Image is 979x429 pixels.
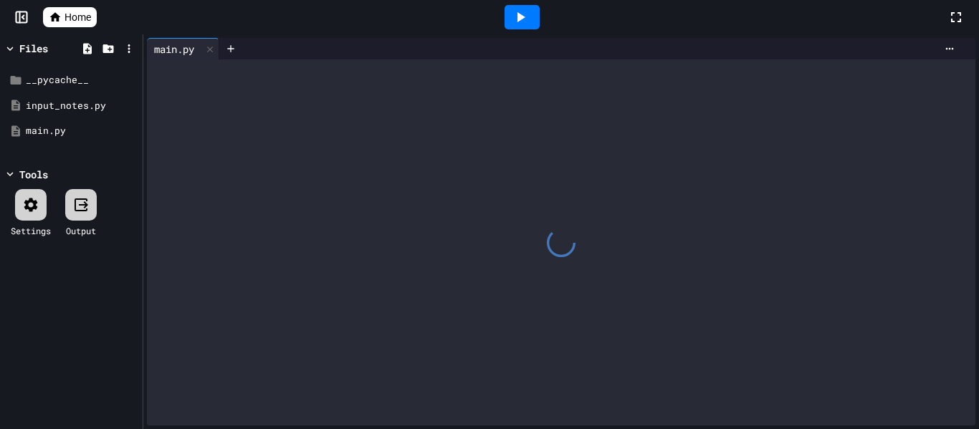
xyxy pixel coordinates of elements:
div: main.py [147,42,201,57]
div: input_notes.py [26,99,138,113]
div: __pycache__ [26,73,138,87]
div: main.py [26,124,138,138]
span: Home [65,10,91,24]
div: Tools [19,167,48,182]
div: main.py [147,38,219,59]
div: Settings [11,224,51,237]
div: Output [66,224,96,237]
a: Home [43,7,97,27]
div: Files [19,41,48,56]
